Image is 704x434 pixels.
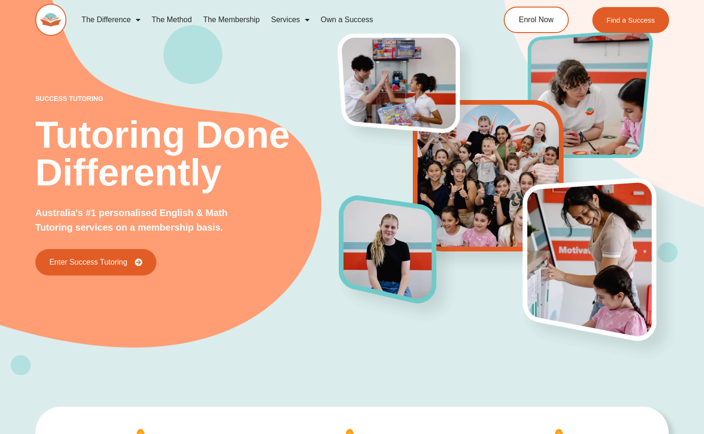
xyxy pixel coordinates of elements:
span: Enter Success Tutoring [49,259,127,266]
nav: Menu [76,9,467,31]
span: Enrol Now [519,16,554,24]
a: The Difference [76,9,146,31]
a: Own a Success [315,9,379,31]
a: The Method [146,9,197,31]
p: success tutoring [35,95,339,102]
span: Find a Success [606,17,655,24]
a: Services [265,9,315,31]
h2: Tutoring Done Differently [35,116,339,192]
a: Find a Success [592,7,669,33]
p: Australia's #1 personalised English & Math Tutoring services on a membership basis. [35,206,257,235]
a: The Membership [197,9,265,31]
a: Enter Success Tutoring [35,249,156,275]
a: Enrol Now [504,7,569,33]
